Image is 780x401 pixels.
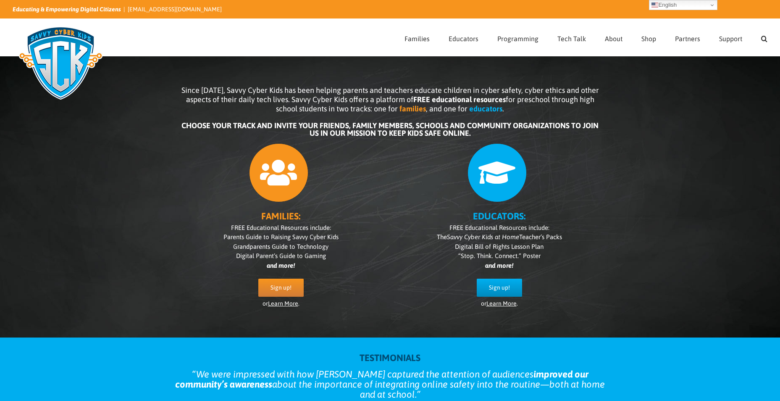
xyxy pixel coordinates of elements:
[172,369,609,399] blockquote: We were impressed with how [PERSON_NAME] captured the attention of audiences about the importance...
[502,104,504,113] span: .
[477,279,522,297] a: Sign up!
[231,224,331,231] span: FREE Educational Resources include:
[719,35,742,42] span: Support
[128,6,222,13] a: [EMAIL_ADDRESS][DOMAIN_NAME]
[473,211,525,222] b: EDUCATORS:
[360,352,420,363] strong: TESTIMONIALS
[455,243,544,250] span: Digital Bill of Rights Lesson Plan
[557,35,586,42] span: Tech Talk
[404,35,430,42] span: Families
[181,86,599,113] span: Since [DATE], Savvy Cyber Kids has been helping parents and teachers educate children in cyber sa...
[719,19,742,56] a: Support
[236,252,326,259] span: Digital Parent’s Guide to Gaming
[449,35,478,42] span: Educators
[267,262,295,269] i: and more!
[437,233,562,240] span: The Teacher’s Packs
[223,233,339,240] span: Parents Guide to Raising Savvy Cyber Kids
[399,104,426,113] b: families
[557,19,586,56] a: Tech Talk
[641,35,656,42] span: Shop
[181,121,599,137] b: CHOOSE YOUR TRACK AND INVITE YOUR FRIENDS, FAMILY MEMBERS, SCHOOLS AND COMMUNITY ORGANIZATIONS TO...
[761,19,767,56] a: Search
[497,35,538,42] span: Programming
[404,19,767,56] nav: Main Menu
[258,279,304,297] a: Sign up!
[426,104,467,113] span: , and one for
[675,35,700,42] span: Partners
[413,95,506,104] b: FREE educational resources
[13,21,109,105] img: Savvy Cyber Kids Logo
[271,284,292,291] span: Sign up!
[605,19,622,56] a: About
[13,6,121,13] i: Educating & Empowering Digital Citizens
[485,262,513,269] i: and more!
[481,300,518,307] span: or .
[449,224,549,231] span: FREE Educational Resources include:
[651,2,658,8] img: en
[469,104,502,113] b: educators
[497,19,538,56] a: Programming
[675,19,700,56] a: Partners
[233,243,328,250] span: Grandparents Guide to Technology
[268,300,298,307] a: Learn More
[263,300,299,307] span: or .
[641,19,656,56] a: Shop
[486,300,517,307] a: Learn More
[449,19,478,56] a: Educators
[458,252,541,259] span: “Stop. Think. Connect.” Poster
[175,369,588,390] strong: improved our community’s awareness
[605,35,622,42] span: About
[261,211,300,222] b: FAMILIES:
[489,284,510,291] span: Sign up!
[404,19,430,56] a: Families
[447,233,519,240] i: Savvy Cyber Kids at Home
